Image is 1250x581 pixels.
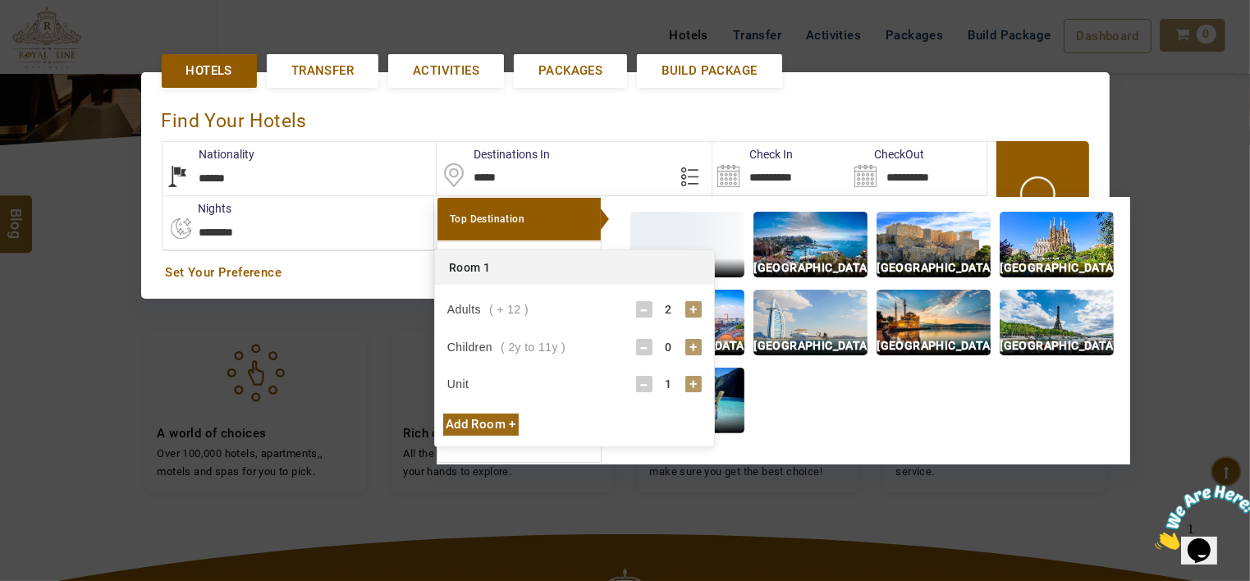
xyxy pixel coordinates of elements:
[538,62,602,80] span: Packages
[877,290,991,355] img: img
[849,146,924,162] label: CheckOut
[636,376,652,392] div: -
[636,301,652,318] div: -
[1000,290,1114,355] img: img
[877,258,991,277] p: [GEOGRAPHIC_DATA]
[1000,258,1114,277] p: [GEOGRAPHIC_DATA]
[636,339,652,355] div: -
[652,376,685,392] div: 1
[712,142,849,195] input: Search
[434,200,507,217] label: Rooms
[7,7,108,71] img: Chat attention grabber
[437,197,602,241] a: Top Destination
[630,336,744,355] p: [GEOGRAPHIC_DATA]
[637,54,781,88] a: Build Package
[849,142,987,195] input: Search
[166,264,1085,281] a: Set Your Preference
[291,62,354,80] span: Transfer
[162,200,232,217] label: nights
[388,54,504,88] a: Activities
[685,376,702,392] div: +
[413,62,479,80] span: Activities
[652,339,685,355] div: 0
[437,146,550,162] label: Destinations In
[163,146,255,162] label: Nationality
[501,341,565,354] span: ( 2y to 11y )
[1148,478,1250,556] iframe: chat widget
[630,212,744,277] img: img
[186,62,232,80] span: Hotels
[652,301,685,318] div: 2
[753,258,868,277] p: [GEOGRAPHIC_DATA]
[753,212,868,277] img: img
[877,212,991,277] img: img
[685,339,702,355] div: +
[162,54,257,88] a: Hotels
[447,339,565,355] div: Children
[1000,336,1114,355] p: [GEOGRAPHIC_DATA]
[712,146,793,162] label: Check In
[1000,212,1114,277] img: img
[662,62,757,80] span: Build Package
[447,301,529,318] div: Adults
[267,54,378,88] a: Transfer
[449,261,490,274] span: Room 1
[685,301,702,318] div: +
[753,290,868,355] img: img
[437,241,602,286] a: [GEOGRAPHIC_DATA]
[162,93,1089,141] div: Find Your Hotels
[447,376,478,392] div: Unit
[877,336,991,355] p: [GEOGRAPHIC_DATA]
[753,336,868,355] p: [GEOGRAPHIC_DATA]
[514,54,627,88] a: Packages
[450,213,524,225] b: Top Destination
[7,7,13,21] span: 1
[489,303,529,316] span: ( + 12 )
[443,414,519,436] div: Add Room +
